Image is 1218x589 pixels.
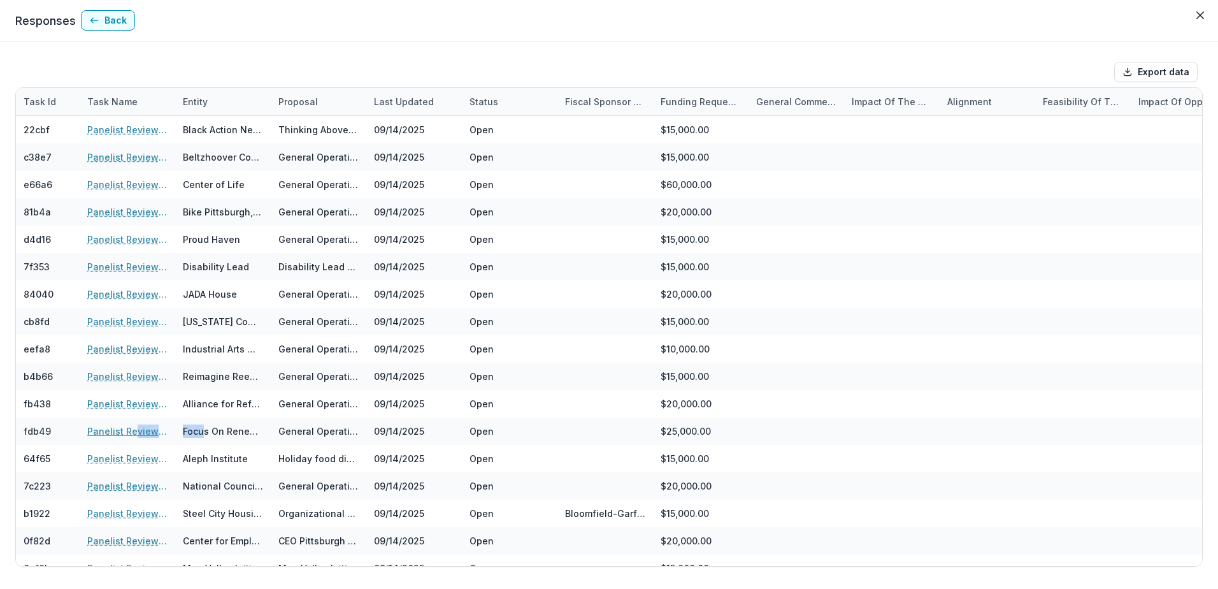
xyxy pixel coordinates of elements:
[469,397,494,411] div: Open
[366,226,462,253] div: 09/14/2025
[87,479,168,493] a: Panelist Review - SEJ
[87,562,168,575] a: Panelist Review - SEJ
[87,425,168,438] a: Panelist Review - SEJ
[16,95,64,108] div: Task Id
[24,562,50,575] div: 8af8b
[80,88,175,115] div: Task Name
[661,205,712,219] div: $20,000.00
[87,452,168,465] a: Panelist Review - SEJ
[24,150,52,164] div: c38e7
[87,287,168,301] a: Panelist Review - SEJ
[183,260,249,273] div: Disability Lead
[278,150,359,164] div: General Operating Support
[278,123,359,136] div: Thinking Above the Line
[557,95,653,108] div: Fiscal Sponsor Name
[469,370,494,383] div: Open
[653,88,749,115] div: Funding Requested
[175,88,271,115] div: Entity
[661,260,709,273] div: $15,000.00
[469,315,494,328] div: Open
[81,10,135,31] button: Back
[278,315,359,328] div: General Operating Support
[278,260,359,273] div: Disability Lead Southwestern [GEOGRAPHIC_DATA] Chapter General Operations
[366,472,462,500] div: 09/14/2025
[278,370,359,383] div: General Operating Support
[366,280,462,308] div: 09/14/2025
[183,562,263,575] div: Mon Valley Initiative
[271,95,326,108] div: Proposal
[24,315,50,328] div: cb8fd
[653,95,749,108] div: Funding Requested
[366,198,462,226] div: 09/14/2025
[661,452,709,465] div: $15,000.00
[15,12,76,29] p: Responses
[557,88,653,115] div: Fiscal Sponsor Name
[278,205,359,219] div: General Operating Support
[661,562,709,575] div: $15,000.00
[462,88,557,115] div: Status
[469,479,494,493] div: Open
[278,287,359,301] div: General Operating Support
[661,479,712,493] div: $20,000.00
[661,178,712,191] div: $60,000.00
[366,335,462,363] div: 09/14/2025
[87,315,168,328] a: Panelist Review - SEJ
[278,342,359,356] div: General Operating Support
[87,123,168,136] a: Panelist Review - SEJ
[24,342,50,356] div: eefa8
[183,425,263,438] div: Focus On Renewal
[749,88,844,115] div: General Comments
[183,534,263,548] div: Center for Employment Opportunities
[469,534,494,548] div: Open
[183,233,240,246] div: Proud Haven
[24,287,54,301] div: 84040
[24,397,51,411] div: fb438
[469,562,494,575] div: Open
[87,233,168,246] a: Panelist Review - SEJ
[278,178,359,191] div: General Operating Support
[661,150,709,164] div: $15,000.00
[24,534,50,548] div: 0f82d
[24,370,53,383] div: b4b66
[661,233,709,246] div: $15,000.00
[278,425,359,438] div: General Operating Support for the Community Resource Center and [DATE] morning Arts programming
[16,88,80,115] div: Task Id
[844,95,940,108] div: Impact of the Organization or Project
[1114,62,1198,82] button: Export data
[366,527,462,555] div: 09/14/2025
[469,123,494,136] div: Open
[278,534,359,548] div: CEO Pittsburgh General Operating Support
[87,205,168,219] a: Panelist Review - SEJ
[80,95,145,108] div: Task Name
[183,397,263,411] div: Alliance for Refugee Youth Support and Education
[749,95,844,108] div: General Comments
[183,287,237,301] div: JADA House
[366,88,462,115] div: Last Updated
[844,88,940,115] div: Impact of the Organization or Project
[1035,88,1131,115] div: Feasibility of the Plan
[469,287,494,301] div: Open
[366,116,462,143] div: 09/14/2025
[366,500,462,527] div: 09/14/2025
[366,555,462,582] div: 09/14/2025
[175,95,215,108] div: Entity
[24,260,50,273] div: 7f353
[661,315,709,328] div: $15,000.00
[24,507,50,520] div: b1922
[661,342,710,356] div: $10,000.00
[469,342,494,356] div: Open
[24,452,50,465] div: 64f65
[87,150,168,164] a: Panelist Review - SEJ
[87,178,168,191] a: Panelist Review - SEJ
[87,397,168,411] a: Panelist Review - SEJ
[24,205,51,219] div: 81b4a
[366,143,462,171] div: 09/14/2025
[565,507,645,520] div: Bloomfield-Garfield Corporation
